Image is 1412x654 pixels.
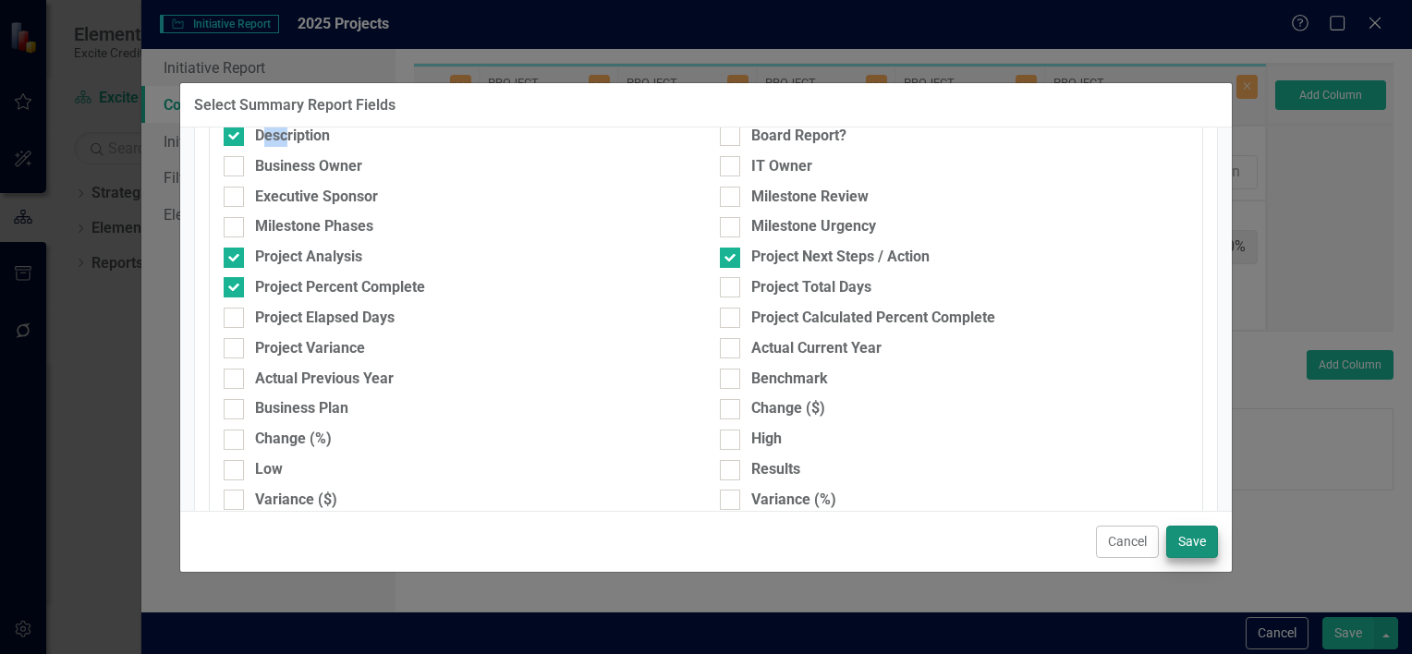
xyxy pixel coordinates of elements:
[751,398,825,419] div: Change ($)
[751,490,836,511] div: Variance (%)
[751,156,812,177] div: IT Owner
[255,156,362,177] div: Business Owner
[751,369,828,390] div: Benchmark
[751,308,995,329] div: Project Calculated Percent Complete
[255,216,373,237] div: Milestone Phases
[194,97,396,114] div: Select Summary Report Fields
[255,369,394,390] div: Actual Previous Year
[255,459,283,480] div: Low
[255,187,378,208] div: Executive Sponsor
[751,187,869,208] div: Milestone Review
[1166,526,1218,558] button: Save
[751,429,782,450] div: High
[255,247,362,268] div: Project Analysis
[255,338,365,359] div: Project Variance
[255,398,348,419] div: Business Plan
[751,216,876,237] div: Milestone Urgency
[751,247,930,268] div: Project Next Steps / Action
[751,459,800,480] div: Results
[255,277,425,298] div: Project Percent Complete
[1096,526,1159,558] button: Cancel
[751,338,882,359] div: Actual Current Year
[255,308,395,329] div: Project Elapsed Days
[255,490,337,511] div: Variance ($)
[255,126,330,147] div: Description
[255,429,332,450] div: Change (%)
[751,277,871,298] div: Project Total Days
[751,126,846,147] div: Board Report?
